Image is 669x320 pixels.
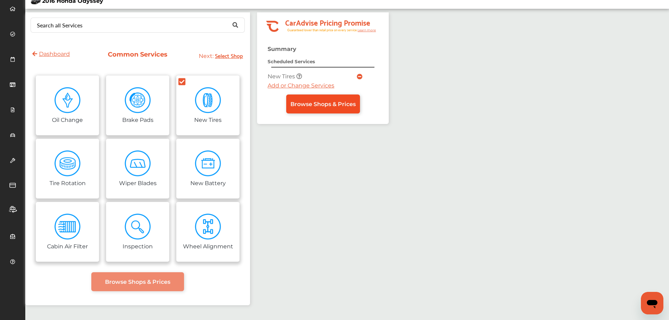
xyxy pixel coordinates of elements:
[91,272,184,291] a: Browse Shops & Prices
[105,279,170,285] span: Browse Shops & Prices
[176,139,240,198] a: New Battery
[123,242,153,250] div: Inspection
[54,87,81,113] img: wcoFAocxp4P6AAAAABJRU5ErkJggg==
[106,76,169,135] a: Brake Pads
[190,178,226,187] div: New Battery
[215,51,243,60] span: Select Shop
[106,202,169,262] a: Inspection
[195,87,221,113] img: C9BGlyV+GqWIAAAAABJRU5ErkJggg==
[32,51,70,57] a: Dashboard
[195,214,221,240] img: wOSvEehpHHUGwAAAABJRU5ErkJggg==
[286,94,360,113] a: Browse Shops & Prices
[52,115,83,123] div: Oil Change
[641,292,663,314] iframe: 메시징 창을 시작하는 버튼
[122,115,153,123] div: Brake Pads
[268,73,296,80] span: New Tires
[125,150,151,177] img: T5xB6yrcwAAAAABJRU5ErkJggg==
[36,76,99,135] a: Oil Change
[125,87,151,113] img: wBxtUMBELdeMgAAAABJRU5ErkJggg==
[50,178,86,187] div: Tire Rotation
[36,202,99,262] a: Cabin Air Filter
[268,59,315,64] strong: Scheduled Services
[358,28,376,32] tspan: Learn more
[119,178,157,187] div: Wiper Blades
[54,150,81,177] img: ASPTpwwLVD94AAAAAElFTkSuQmCC
[199,53,243,59] a: Next: Select Shop
[183,242,233,250] div: Wheel Alignment
[106,139,169,198] a: Wiper Blades
[176,76,240,135] a: New Tires
[36,139,99,198] a: Tire Rotation
[268,46,296,52] strong: Summary
[287,28,358,32] tspan: Guaranteed lower than retail price on every service.
[195,150,221,177] img: NX+4s2Ya++R3Ya3rlPlcYdj2V9n9vqA38MHjAXQAAAABJRU5ErkJggg==
[268,82,334,89] a: Add or Change Services
[290,101,356,107] span: Browse Shops & Prices
[176,202,240,262] a: Wheel Alignment
[106,51,169,58] div: Common Services
[285,16,370,28] tspan: CarAdvise Pricing Promise
[47,242,88,250] div: Cabin Air Filter
[194,115,222,123] div: New Tires
[37,22,83,28] div: Search all Services
[125,214,151,240] img: h2VH4H9IKrS5PeYdegAAAABJRU5ErkJggg==
[54,214,81,240] img: DxW3bQHYXT2PAAAAAElFTkSuQmCC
